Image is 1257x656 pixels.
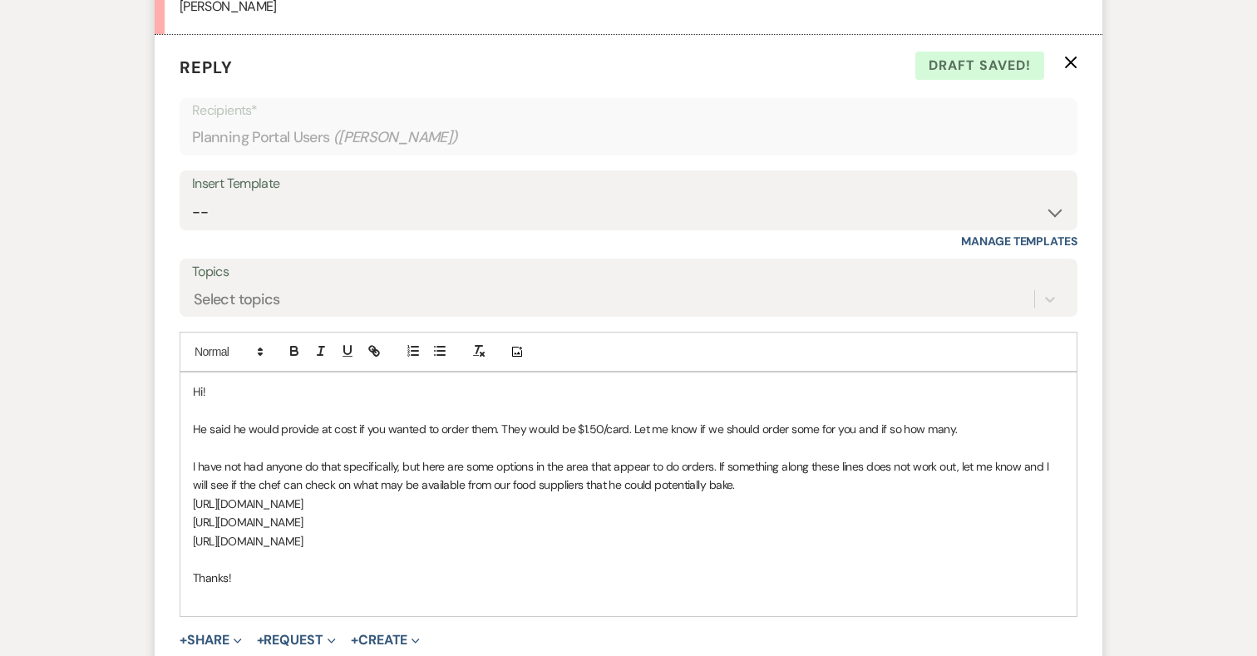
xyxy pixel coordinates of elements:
div: Select topics [194,289,280,311]
p: Hi! [193,382,1064,401]
button: Share [180,634,242,647]
button: Request [257,634,336,647]
div: Insert Template [192,172,1065,196]
a: Manage Templates [961,234,1077,249]
p: [URL][DOMAIN_NAME] [193,513,1064,531]
span: + [351,634,358,647]
p: Thanks! [193,569,1064,587]
span: Reply [180,57,233,78]
p: [URL][DOMAIN_NAME] [193,495,1064,513]
button: Create [351,634,420,647]
span: Draft saved! [915,52,1044,80]
span: + [180,634,187,647]
p: I have not had anyone do that specifically, but here are some options in the area that appear to ... [193,457,1064,495]
p: [URL][DOMAIN_NAME] [193,532,1064,550]
p: Recipients* [192,100,1065,121]
div: Planning Portal Users [192,121,1065,154]
span: ( [PERSON_NAME] ) [333,126,458,149]
span: + [257,634,264,647]
label: Topics [192,260,1065,284]
p: He said he would provide at cost if you wanted to order them. They would be $1.50/card. Let me kn... [193,420,1064,438]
